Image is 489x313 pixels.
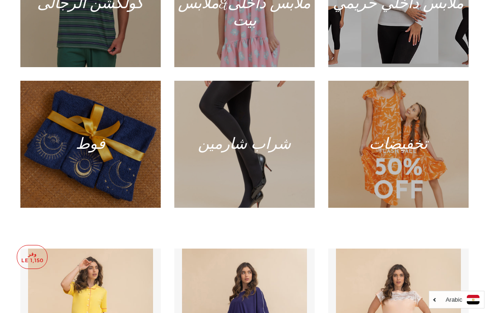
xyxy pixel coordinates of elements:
[20,81,161,208] a: فوط
[174,81,315,208] a: شراب شارمين
[17,245,47,269] p: وفر LE 1,150
[434,295,479,304] a: Arabic
[446,297,462,303] i: Arabic
[328,81,469,208] a: تخفيضات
